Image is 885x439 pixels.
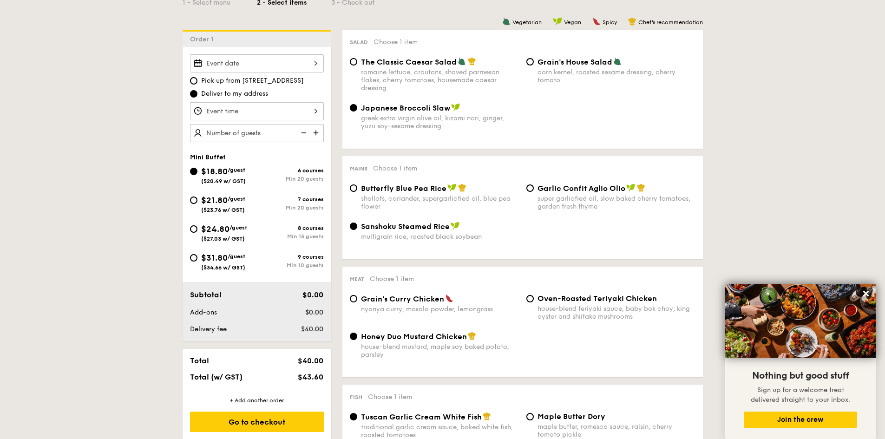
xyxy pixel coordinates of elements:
[373,164,417,172] span: Choose 1 item
[744,412,857,428] button: Join the crew
[361,114,519,130] div: greek extra virgin olive oil, kizami nori, ginger, yuzu soy-sesame dressing
[257,176,324,182] div: Min 20 guests
[483,412,491,420] img: icon-chef-hat.a58ddaea.svg
[553,17,562,26] img: icon-vegan.f8ff3823.svg
[190,225,197,233] input: $24.80/guest($27.03 w/ GST)8 coursesMin 15 guests
[361,233,519,241] div: multigrain rice, roasted black soybean
[451,103,460,111] img: icon-vegan.f8ff3823.svg
[190,325,227,333] span: Delivery fee
[361,423,519,439] div: traditional garlic cream sauce, baked white fish, roasted tomatoes
[350,58,357,66] input: The Classic Caesar Saladromaine lettuce, croutons, shaved parmesan flakes, cherry tomatoes, house...
[526,413,534,420] input: Maple Butter Dorymaple butter, romesco sauce, raisin, cherry tomato pickle
[538,305,695,321] div: house-blend teriyaki sauce, baby bok choy, king oyster and shiitake mushrooms
[301,325,323,333] span: $40.00
[190,197,197,204] input: $21.80/guest($23.76 w/ GST)7 coursesMin 20 guests
[368,393,412,401] span: Choose 1 item
[190,153,226,161] span: Mini Buffet
[201,166,228,177] span: $18.80
[538,58,612,66] span: Grain's House Salad
[190,397,324,404] div: + Add another order
[190,77,197,85] input: Pick up from [STREET_ADDRESS]
[190,54,324,72] input: Event date
[502,17,511,26] img: icon-vegetarian.fe4039eb.svg
[190,102,324,120] input: Event time
[538,195,695,210] div: super garlicfied oil, slow baked cherry tomatoes, garden fresh thyme
[190,308,217,316] span: Add-ons
[190,356,209,365] span: Total
[201,207,245,213] span: ($23.76 w/ GST)
[538,68,695,84] div: corn kernel, roasted sesame dressing, cherry tomato
[538,412,605,421] span: Maple Butter Dory
[526,58,534,66] input: Grain's House Saladcorn kernel, roasted sesame dressing, cherry tomato
[201,76,304,85] span: Pick up from [STREET_ADDRESS]
[628,17,636,26] img: icon-chef-hat.a58ddaea.svg
[257,225,324,231] div: 8 courses
[350,394,362,400] span: Fish
[305,308,323,316] span: $0.00
[451,222,460,230] img: icon-vegan.f8ff3823.svg
[229,224,247,231] span: /guest
[201,224,229,234] span: $24.80
[361,343,519,359] div: house-blend mustard, maple soy baked potato, parsley
[374,38,418,46] span: Choose 1 item
[350,184,357,192] input: Butterfly Blue Pea Riceshallots, coriander, supergarlicfied oil, blue pea flower
[445,294,453,302] img: icon-spicy.37a8142b.svg
[361,305,519,313] div: nyonya curry, masala powder, lemongrass
[257,196,324,203] div: 7 courses
[201,178,246,184] span: ($20.49 w/ GST)
[190,290,222,299] span: Subtotal
[751,386,850,404] span: Sign up for a welcome treat delivered straight to your inbox.
[298,373,323,381] span: $43.60
[538,423,695,439] div: maple butter, romesco sauce, raisin, cherry tomato pickle
[201,264,245,271] span: ($34.66 w/ GST)
[361,184,446,193] span: Butterfly Blue Pea Rice
[190,124,324,142] input: Number of guests
[603,19,617,26] span: Spicy
[350,333,357,340] input: Honey Duo Mustard Chickenhouse-blend mustard, maple soy baked potato, parsley
[538,294,657,303] span: Oven-Roasted Teriyaki Chicken
[361,104,450,112] span: Japanese Broccoli Slaw
[201,236,245,242] span: ($27.03 w/ GST)
[361,413,482,421] span: Tuscan Garlic Cream White Fish
[361,68,519,92] div: romaine lettuce, croutons, shaved parmesan flakes, cherry tomatoes, housemade caesar dressing
[725,284,876,358] img: DSC07876-Edit02-Large.jpeg
[361,295,444,303] span: Grain's Curry Chicken
[228,196,245,202] span: /guest
[257,233,324,240] div: Min 15 guests
[190,168,197,175] input: $18.80/guest($20.49 w/ GST)6 coursesMin 20 guests
[526,295,534,302] input: Oven-Roasted Teriyaki Chickenhouse-blend teriyaki sauce, baby bok choy, king oyster and shiitake ...
[350,223,357,230] input: Sanshoku Steamed Ricemultigrain rice, roasted black soybean
[350,39,368,46] span: Salad
[190,254,197,262] input: $31.80/guest($34.66 w/ GST)9 coursesMin 10 guests
[361,332,467,341] span: Honey Duo Mustard Chicken
[350,165,367,172] span: Mains
[859,286,873,301] button: Close
[538,184,625,193] span: Garlic Confit Aglio Olio
[190,90,197,98] input: Deliver to my address
[361,222,450,231] span: Sanshoku Steamed Rice
[468,332,476,340] img: icon-chef-hat.a58ddaea.svg
[447,183,457,192] img: icon-vegan.f8ff3823.svg
[361,58,457,66] span: The Classic Caesar Salad
[361,195,519,210] div: shallots, coriander, supergarlicfied oil, blue pea flower
[190,35,217,43] span: Order 1
[350,295,357,302] input: Grain's Curry Chickennyonya curry, masala powder, lemongrass
[458,183,466,192] img: icon-chef-hat.a58ddaea.svg
[298,356,323,365] span: $40.00
[190,373,243,381] span: Total (w/ GST)
[350,413,357,420] input: Tuscan Garlic Cream White Fishtraditional garlic cream sauce, baked white fish, roasted tomatoes
[350,104,357,111] input: Japanese Broccoli Slawgreek extra virgin olive oil, kizami nori, ginger, yuzu soy-sesame dressing
[626,183,636,192] img: icon-vegan.f8ff3823.svg
[228,253,245,260] span: /guest
[257,262,324,269] div: Min 10 guests
[257,254,324,260] div: 9 courses
[752,370,849,381] span: Nothing but good stuff
[350,276,364,282] span: Meat
[201,89,268,98] span: Deliver to my address
[296,124,310,142] img: icon-reduce.1d2dbef1.svg
[257,204,324,211] div: Min 20 guests
[228,167,245,173] span: /guest
[458,57,466,66] img: icon-vegetarian.fe4039eb.svg
[637,183,645,192] img: icon-chef-hat.a58ddaea.svg
[592,17,601,26] img: icon-spicy.37a8142b.svg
